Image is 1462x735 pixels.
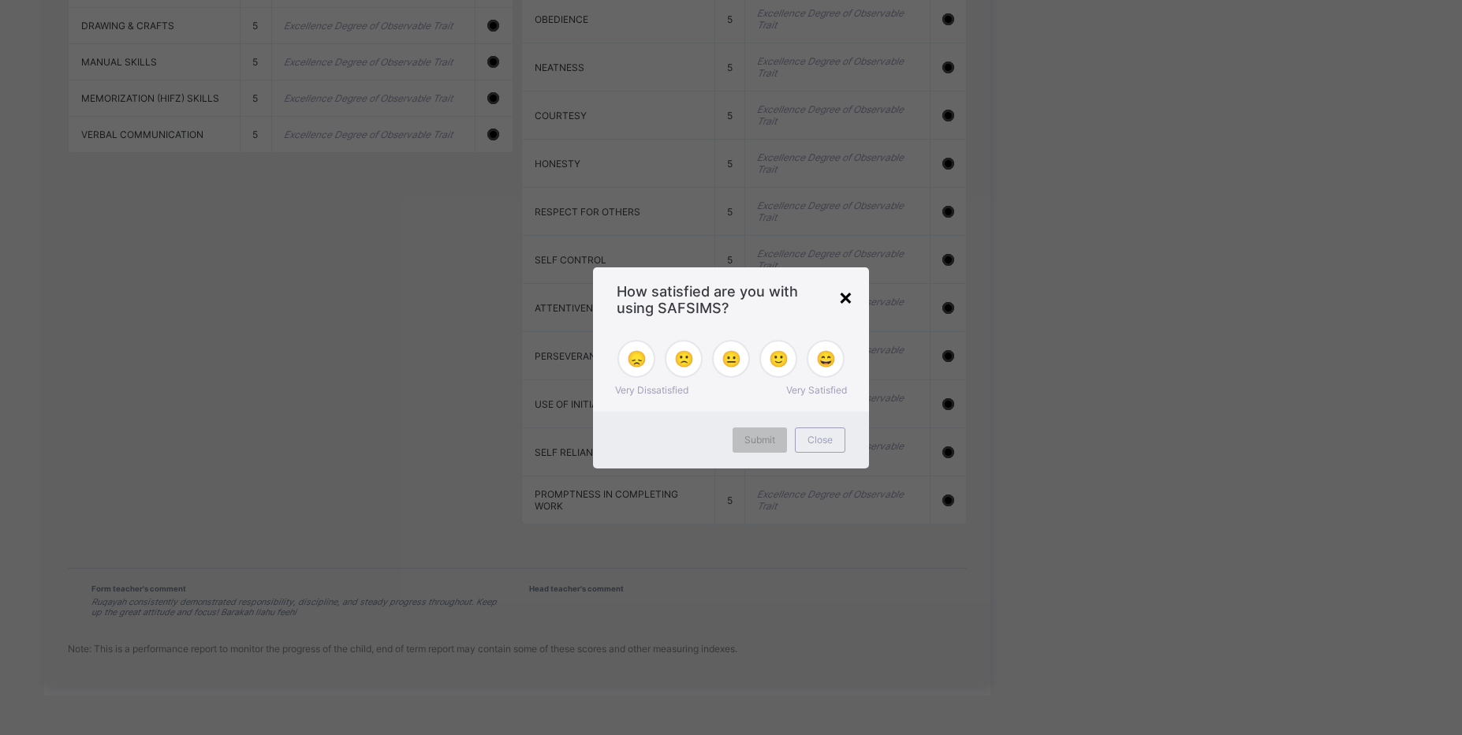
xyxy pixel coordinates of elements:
div: × [838,283,853,310]
span: 🙂 [769,349,789,368]
span: Very Dissatisfied [615,384,688,396]
span: How satisfied are you with using SAFSIMS? [617,283,845,316]
span: 😐 [722,349,741,368]
span: 🙁 [674,349,694,368]
span: 😞 [627,349,647,368]
span: 😄 [816,349,836,368]
span: Close [807,434,833,446]
span: Submit [744,434,775,446]
span: Very Satisfied [786,384,847,396]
